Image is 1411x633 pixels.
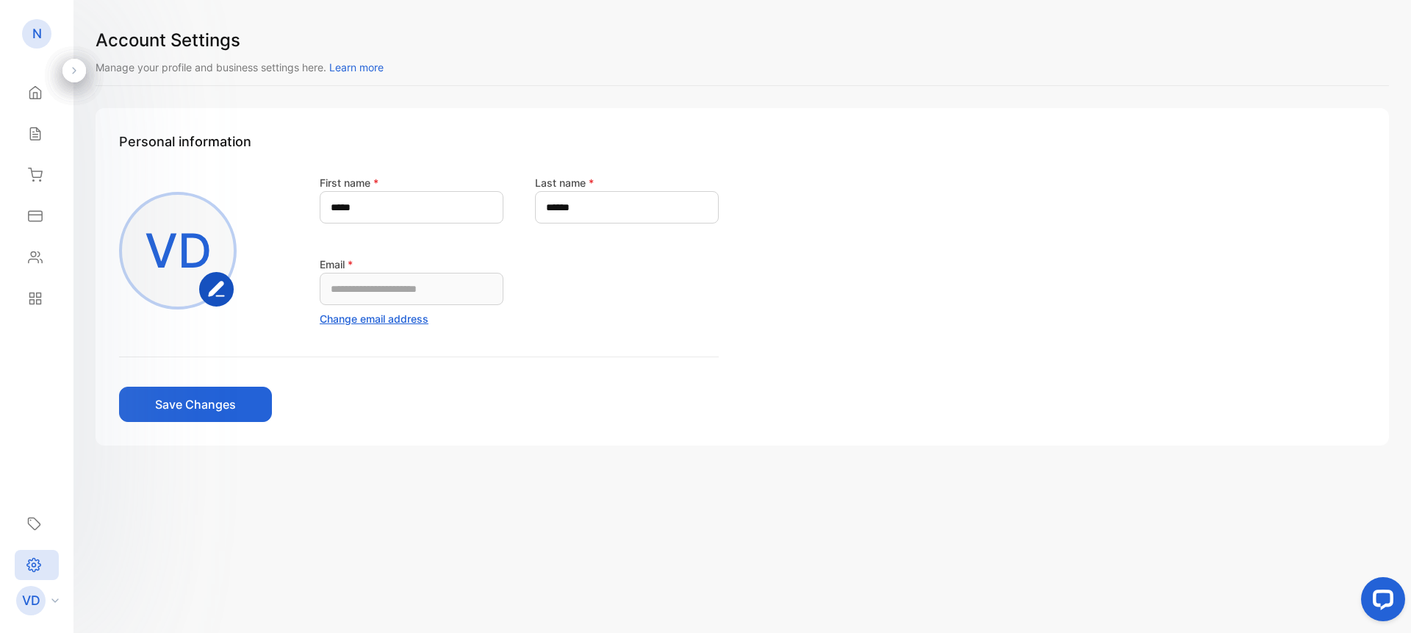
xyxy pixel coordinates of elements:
[119,387,272,422] button: Save Changes
[535,176,594,189] label: Last name
[96,60,1389,75] p: Manage your profile and business settings here.
[320,258,353,271] label: Email
[329,61,384,74] span: Learn more
[119,132,1365,151] h1: Personal information
[320,176,378,189] label: First name
[320,311,428,326] button: Change email address
[32,24,42,43] p: N
[96,27,1389,54] h1: Account Settings
[22,591,40,610] p: VD
[1349,571,1411,633] iframe: LiveChat chat widget
[145,215,212,286] p: VD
